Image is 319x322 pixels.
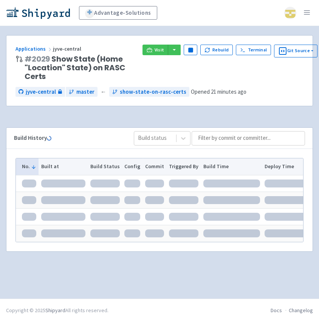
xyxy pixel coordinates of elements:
[271,307,282,314] a: Docs
[79,6,157,20] a: Advantage-Solutions
[25,55,136,81] span: Show State (Home "Location" State) on RASC Certs
[155,47,164,53] span: Visit
[6,7,70,19] img: Shipyard logo
[142,45,168,55] a: Visit
[66,87,98,97] a: master
[274,45,317,57] button: Git Source
[101,88,106,96] span: ←
[25,54,50,64] a: #2029
[88,158,122,175] th: Build Status
[200,45,233,55] button: Rebuild
[236,45,271,55] a: Terminal
[122,158,143,175] th: Config
[191,88,246,95] span: Opened
[26,88,56,96] span: jyve-central
[120,88,186,96] span: show-state-on-rasc-certs
[76,88,94,96] span: master
[211,88,246,95] time: 21 minutes ago
[15,87,65,97] a: jyve-central
[192,131,305,146] input: Filter by commit or committer...
[39,158,88,175] th: Built at
[289,307,313,314] a: Changelog
[14,134,122,142] div: Build History
[201,158,262,175] th: Build Time
[53,45,82,52] span: jyve-central
[184,45,197,55] button: Pause
[109,87,189,97] a: show-state-on-rasc-certs
[15,45,53,52] a: Applications
[143,158,167,175] th: Commit
[22,163,36,170] button: No.
[167,158,201,175] th: Triggered By
[6,307,108,314] div: Copyright © 2025 All rights reserved.
[45,307,65,314] a: Shipyard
